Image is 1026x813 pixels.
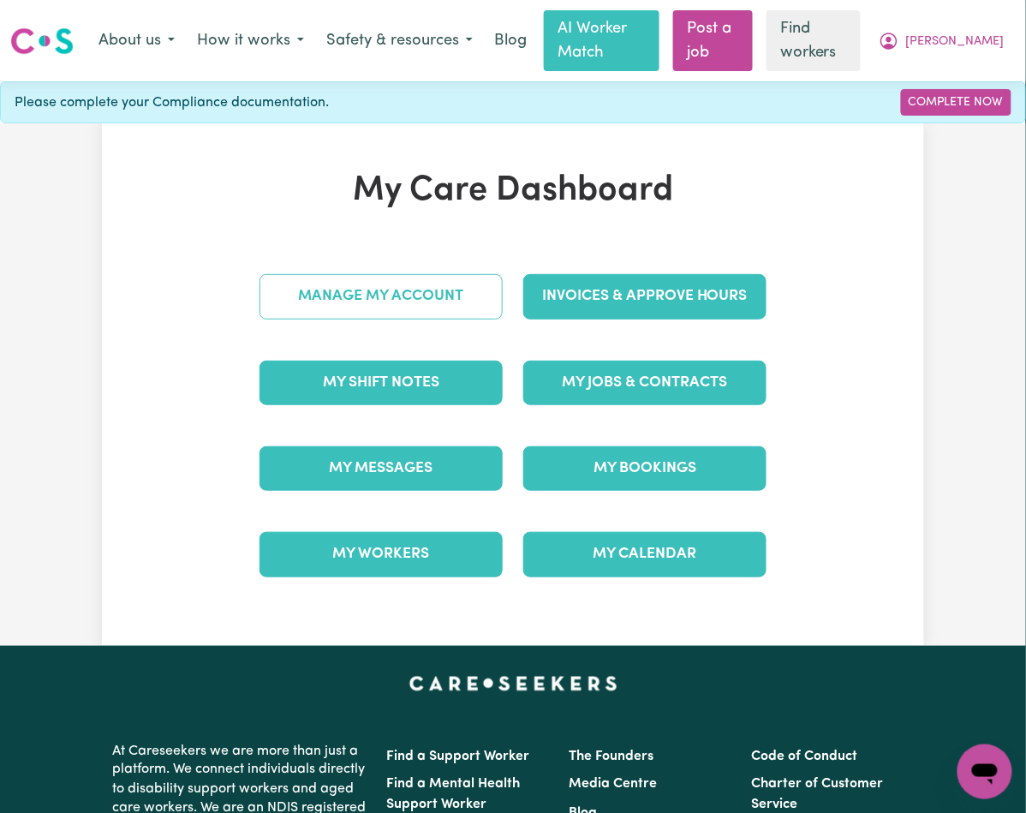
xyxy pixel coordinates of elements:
[10,21,74,61] a: Careseekers logo
[767,10,861,71] a: Find workers
[673,10,753,71] a: Post a job
[569,750,653,763] a: The Founders
[523,532,767,577] a: My Calendar
[87,23,186,59] button: About us
[15,93,329,113] span: Please complete your Compliance documentation.
[523,361,767,405] a: My Jobs & Contracts
[484,22,537,60] a: Blog
[868,23,1016,59] button: My Account
[523,446,767,491] a: My Bookings
[249,171,777,212] h1: My Care Dashboard
[569,778,657,792] a: Media Centre
[544,10,659,71] a: AI Worker Match
[186,23,315,59] button: How it works
[386,750,529,763] a: Find a Support Worker
[259,532,503,577] a: My Workers
[10,26,74,57] img: Careseekers logo
[409,677,617,690] a: Careseekers home page
[752,778,884,812] a: Charter of Customer Service
[901,89,1011,116] a: Complete Now
[523,274,767,319] a: Invoices & Approve Hours
[315,23,484,59] button: Safety & resources
[957,744,1012,799] iframe: Button to launch messaging window
[386,778,520,812] a: Find a Mental Health Support Worker
[752,750,858,763] a: Code of Conduct
[259,446,503,491] a: My Messages
[259,274,503,319] a: Manage My Account
[906,33,1005,51] span: [PERSON_NAME]
[259,361,503,405] a: My Shift Notes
